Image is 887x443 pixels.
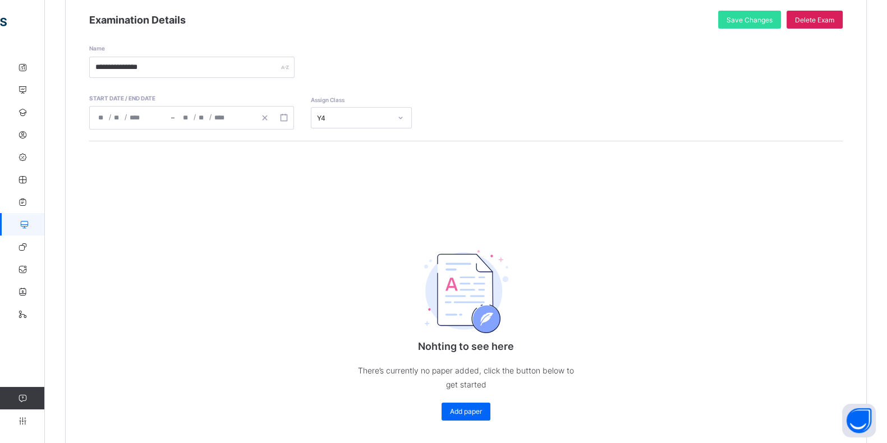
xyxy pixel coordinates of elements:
[89,14,186,26] span: Examination Details
[89,95,176,101] span: Start date / End date
[89,45,105,52] span: Name
[354,363,578,391] p: There’s currently no paper added, click the button below to get started
[311,96,344,103] span: Assign Class
[727,16,773,24] span: Save Changes
[424,250,508,333] img: empty_paper.ad750738770ac8374cccfa65f26fe3c4.svg
[795,16,834,24] span: Delete Exam
[354,219,578,431] div: Nohting to see here
[194,112,196,122] span: /
[842,404,876,437] button: Open asap
[125,112,127,122] span: /
[317,114,391,122] div: Y4
[209,112,212,122] span: /
[450,407,482,416] span: Add paper
[109,112,111,122] span: /
[354,340,578,352] p: Nohting to see here
[171,113,174,123] span: –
